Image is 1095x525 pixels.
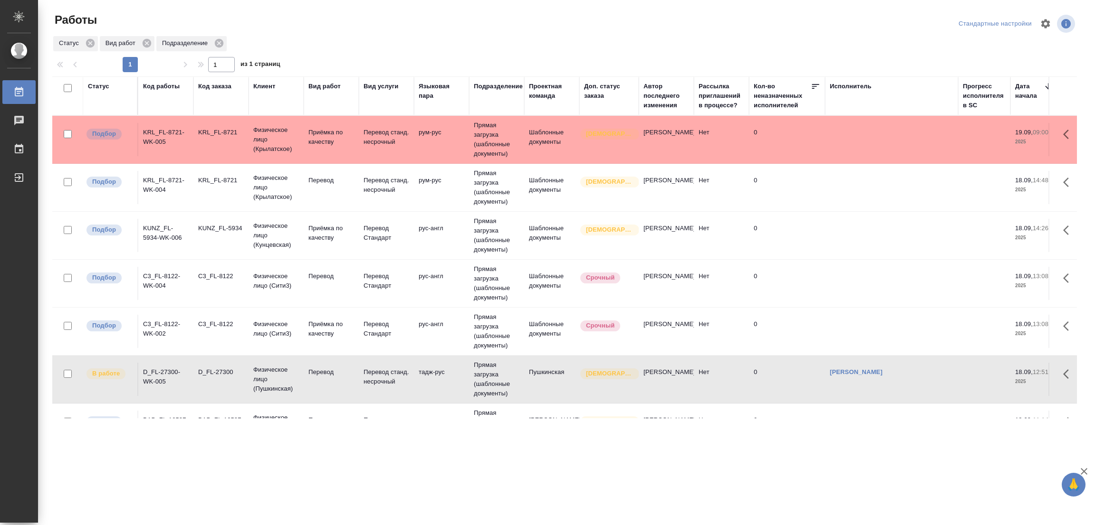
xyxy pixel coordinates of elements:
[830,82,872,91] div: Исполнитель
[308,367,354,377] p: Перевод
[1062,473,1085,497] button: 🙏
[586,273,615,282] p: Срочный
[1057,411,1080,433] button: Здесь прячутся важные кнопки
[86,224,133,236] div: Можно подбирать исполнителей
[253,125,299,154] p: Физическое лицо (Крылатское)
[138,315,193,348] td: C3_FL-8122-WK-002
[1057,123,1080,146] button: Здесь прячутся важные кнопки
[639,267,694,300] td: [PERSON_NAME]
[699,82,744,110] div: Рассылка приглашений в процессе?
[749,363,825,396] td: 0
[694,219,749,252] td: Нет
[694,363,749,396] td: Нет
[138,267,193,300] td: C3_FL-8122-WK-004
[1015,137,1053,147] p: 2025
[1015,177,1033,184] p: 18.09,
[469,260,524,307] td: Прямая загрузка (шаблонные документы)
[86,272,133,284] div: Можно подбирать исполнителей
[639,363,694,396] td: [PERSON_NAME]
[364,272,409,291] p: Перевод Стандарт
[586,129,634,139] p: [DEMOGRAPHIC_DATA]
[92,273,116,282] p: Подбор
[1057,15,1077,33] span: Посмотреть информацию
[100,36,154,51] div: Вид работ
[1015,233,1053,243] p: 2025
[1033,225,1048,232] p: 14:26
[308,272,354,281] p: Перевод
[308,82,341,91] div: Вид работ
[414,171,469,204] td: рум-рус
[253,365,299,394] p: Физическое лицо (Пушкинская)
[253,319,299,338] p: Физическое лицо (Сити3)
[253,82,275,91] div: Клиент
[138,363,193,396] td: D_FL-27300-WK-005
[586,321,615,330] p: Срочный
[419,82,464,101] div: Языковая пара
[1033,368,1048,375] p: 12:51
[198,82,231,91] div: Код заказа
[754,82,811,110] div: Кол-во неназначенных исполнителей
[86,415,133,428] div: Можно подбирать исполнителей
[1057,315,1080,337] button: Здесь прячутся важные кнопки
[138,123,193,156] td: KRL_FL-8721-WK-005
[644,82,689,110] div: Автор последнего изменения
[92,417,116,426] p: Подбор
[469,164,524,211] td: Прямая загрузка (шаблонные документы)
[1033,320,1048,328] p: 13:08
[253,413,299,441] p: Физическое лицо ([PERSON_NAME])
[240,58,280,72] span: из 1 страниц
[1034,12,1057,35] span: Настроить таблицу
[469,212,524,259] td: Прямая загрузка (шаблонные документы)
[106,38,139,48] p: Вид работ
[253,272,299,291] p: Физическое лицо (Сити3)
[469,403,524,451] td: Прямая загрузка (шаблонные документы)
[1033,272,1048,280] p: 13:08
[524,411,579,444] td: [PERSON_NAME]
[198,367,244,377] div: D_FL-27300
[524,315,579,348] td: Шаблонные документы
[1033,416,1048,423] p: 11:14
[86,128,133,141] div: Можно подбирать исполнителей
[414,123,469,156] td: рум-рус
[529,82,575,101] div: Проектная команда
[956,17,1034,31] div: split button
[198,128,244,137] div: KRL_FL-8721
[86,176,133,188] div: Можно подбирать исполнителей
[86,319,133,332] div: Можно подбирать исполнителей
[138,411,193,444] td: BAB_FL-16537-WK-004
[1015,368,1033,375] p: 18.09,
[694,411,749,444] td: Нет
[749,123,825,156] td: 0
[1015,185,1053,195] p: 2025
[414,411,469,444] td: кирг-рус
[749,219,825,252] td: 0
[364,415,409,434] p: Перевод станд. несрочный
[639,315,694,348] td: [PERSON_NAME]
[586,225,634,234] p: [DEMOGRAPHIC_DATA]
[1066,475,1082,495] span: 🙏
[639,171,694,204] td: [PERSON_NAME]
[1057,171,1080,194] button: Здесь прячутся важные кнопки
[694,267,749,300] td: Нет
[143,82,180,91] div: Код работы
[414,315,469,348] td: рус-англ
[198,224,244,233] div: KUNZ_FL-5934
[749,171,825,204] td: 0
[138,219,193,252] td: KUNZ_FL-5934-WK-006
[198,176,244,185] div: KRL_FL-8721
[253,173,299,202] p: Физическое лицо (Крылатское)
[138,171,193,204] td: KRL_FL-8721-WK-004
[1015,281,1053,291] p: 2025
[364,319,409,338] p: Перевод Стандарт
[92,177,116,187] p: Подбор
[1015,320,1033,328] p: 18.09,
[59,38,82,48] p: Статус
[364,224,409,243] p: Перевод Стандарт
[364,367,409,386] p: Перевод станд. несрочный
[414,219,469,252] td: рус-англ
[749,267,825,300] td: 0
[584,82,634,101] div: Доп. статус заказа
[639,411,694,444] td: [PERSON_NAME]
[364,82,399,91] div: Вид услуги
[469,116,524,163] td: Прямая загрузка (шаблонные документы)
